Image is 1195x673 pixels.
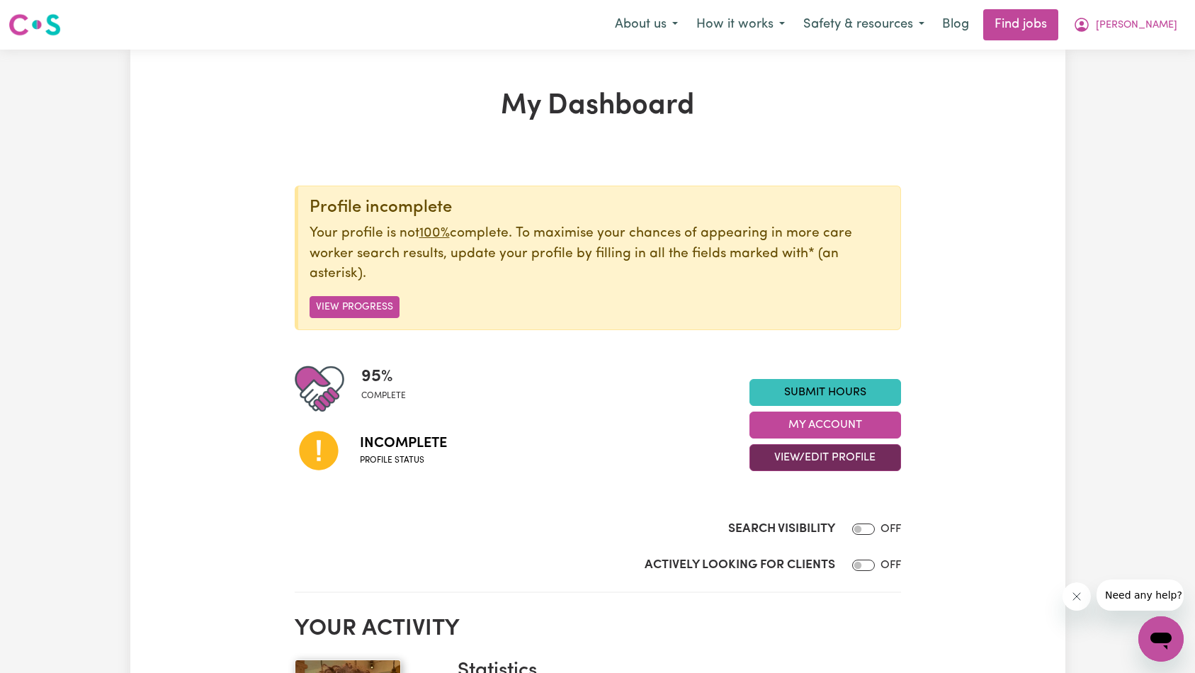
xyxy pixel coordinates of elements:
div: Profile completeness: 95% [361,364,417,414]
iframe: Message from company [1097,579,1184,611]
button: My Account [749,412,901,439]
a: Blog [934,9,978,40]
iframe: Button to launch messaging window [1138,616,1184,662]
h2: Your activity [295,616,901,643]
iframe: Close message [1063,582,1091,611]
div: Profile incomplete [310,198,889,218]
span: Incomplete [360,433,447,454]
button: About us [606,10,687,40]
span: [PERSON_NAME] [1096,18,1177,33]
span: OFF [880,560,901,571]
a: Find jobs [983,9,1058,40]
label: Actively Looking for Clients [645,556,835,575]
h1: My Dashboard [295,89,901,123]
button: My Account [1064,10,1186,40]
button: View/Edit Profile [749,444,901,471]
button: Safety & resources [794,10,934,40]
span: OFF [880,524,901,535]
span: 95 % [361,364,406,390]
p: Your profile is not complete. To maximise your chances of appearing in more care worker search re... [310,224,889,285]
img: Careseekers logo [9,12,61,38]
label: Search Visibility [728,520,835,538]
button: How it works [687,10,794,40]
a: Submit Hours [749,379,901,406]
u: 100% [419,227,450,240]
span: complete [361,390,406,402]
a: Careseekers logo [9,9,61,41]
span: Profile status [360,454,447,467]
button: View Progress [310,296,400,318]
